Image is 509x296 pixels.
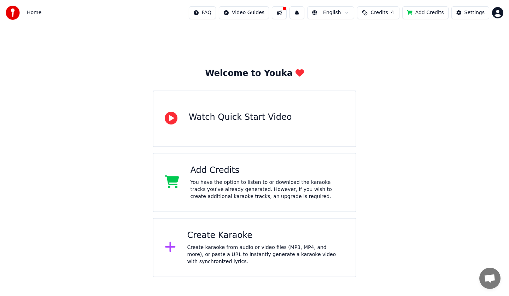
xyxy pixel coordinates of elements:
[479,268,501,289] div: Open chat
[189,112,292,123] div: Watch Quick Start Video
[370,9,388,16] span: Credits
[219,6,269,19] button: Video Guides
[27,9,41,16] nav: breadcrumb
[391,9,394,16] span: 4
[191,179,345,200] div: You have the option to listen to or download the karaoke tracks you've already generated. However...
[205,68,304,79] div: Welcome to Youka
[189,6,216,19] button: FAQ
[464,9,485,16] div: Settings
[187,230,345,241] div: Create Karaoke
[357,6,399,19] button: Credits4
[27,9,41,16] span: Home
[6,6,20,20] img: youka
[451,6,489,19] button: Settings
[191,165,345,176] div: Add Credits
[187,244,345,265] div: Create karaoke from audio or video files (MP3, MP4, and more), or paste a URL to instantly genera...
[402,6,449,19] button: Add Credits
